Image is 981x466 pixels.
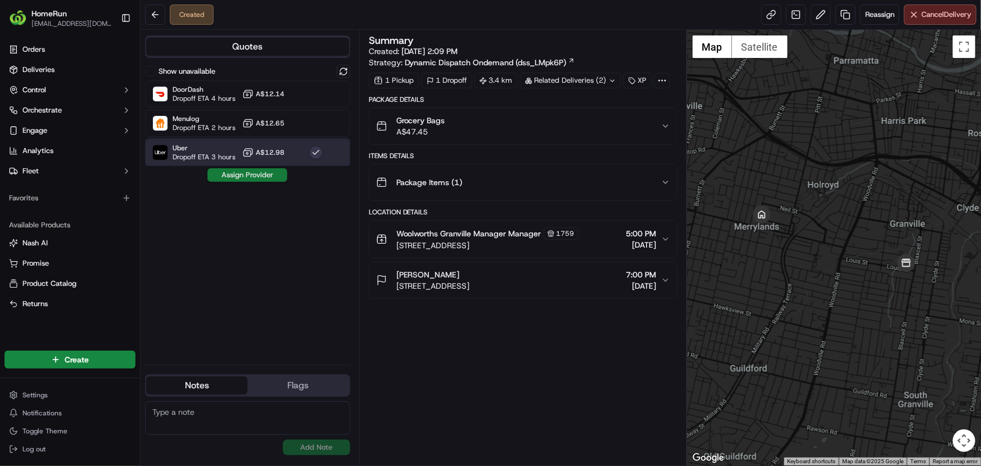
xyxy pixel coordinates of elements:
[31,19,112,28] button: [EMAIL_ADDRESS][DOMAIN_NAME]
[557,229,575,238] span: 1759
[22,126,47,136] span: Engage
[405,57,567,68] span: Dynamic Dispatch Ondemand (dss_LMpk6P)
[173,153,236,162] span: Dropoff ETA 3 hours
[4,41,135,59] a: Orders
[396,177,463,188] span: Package Items ( 1 )
[933,458,978,464] a: Report a map error
[22,44,45,55] span: Orders
[369,35,414,46] h3: Summary
[396,115,445,126] span: Grocery Bags
[4,441,135,457] button: Log out
[369,57,575,68] div: Strategy:
[4,295,135,313] button: Returns
[842,458,903,464] span: Map data ©2025 Google
[369,73,419,88] div: 1 Pickup
[396,126,445,137] span: A$47.45
[4,351,135,369] button: Create
[65,354,89,365] span: Create
[22,299,48,309] span: Returns
[626,269,657,280] span: 7:00 PM
[369,95,677,104] div: Package Details
[4,5,116,32] button: HomeRunHomeRun[EMAIL_ADDRESS][DOMAIN_NAME]
[422,73,472,88] div: 1 Dropoff
[159,66,215,77] label: Show unavailable
[22,427,67,436] span: Toggle Theme
[173,85,236,94] span: DoorDash
[146,377,247,395] button: Notes
[474,73,518,88] div: 3.4 km
[787,458,835,465] button: Keyboard shortcuts
[396,280,470,292] span: [STREET_ADDRESS]
[910,458,926,464] a: Terms (opens in new tab)
[396,228,541,239] span: Woolworths Granville Manager Manager
[921,10,971,20] span: Cancel Delivery
[4,254,135,272] button: Promise
[4,101,135,119] button: Orchestrate
[4,142,135,160] a: Analytics
[690,451,727,465] img: Google
[4,216,135,234] div: Available Products
[369,221,677,258] button: Woolworths Granville Manager Manager1759[STREET_ADDRESS]5:00 PM[DATE]
[242,88,284,100] button: A$12.14
[22,85,46,95] span: Control
[369,208,677,217] div: Location Details
[860,5,899,25] button: Reassign
[865,10,894,20] span: Reassign
[173,114,236,123] span: Menulog
[369,262,677,298] button: [PERSON_NAME][STREET_ADDRESS]7:00 PM[DATE]
[690,451,727,465] a: Open this area in Google Maps (opens a new window)
[4,81,135,99] button: Control
[953,429,975,452] button: Map camera controls
[153,145,168,160] img: Uber
[22,105,62,115] span: Orchestrate
[22,445,46,454] span: Log out
[9,279,131,289] a: Product Catalog
[242,147,284,158] button: A$12.98
[623,73,652,88] div: XP
[256,148,284,157] span: A$12.98
[256,119,284,128] span: A$12.65
[520,73,621,88] div: Related Deliveries (2)
[626,239,657,250] span: [DATE]
[242,118,284,129] button: A$12.65
[22,409,62,418] span: Notifications
[22,279,76,289] span: Product Catalog
[247,377,349,395] button: Flags
[904,5,977,25] button: CancelDelivery
[369,46,458,57] span: Created:
[173,144,236,153] span: Uber
[4,387,135,403] button: Settings
[22,65,55,75] span: Deliveries
[626,280,657,292] span: [DATE]
[953,35,975,58] button: Toggle fullscreen view
[9,9,27,27] img: HomeRun
[369,108,677,144] button: Grocery BagsA$47.45
[369,164,677,200] button: Package Items (1)
[22,238,48,248] span: Nash AI
[4,234,135,252] button: Nash AI
[9,299,131,309] a: Returns
[22,391,48,400] span: Settings
[396,240,578,251] span: [STREET_ADDRESS]
[146,38,349,56] button: Quotes
[9,238,131,248] a: Nash AI
[207,168,287,182] button: Assign Provider
[626,228,657,239] span: 5:00 PM
[4,61,135,79] a: Deliveries
[31,8,67,19] button: HomeRun
[4,423,135,439] button: Toggle Theme
[22,258,49,268] span: Promise
[369,151,677,160] div: Items Details
[22,146,53,156] span: Analytics
[4,122,135,140] button: Engage
[153,87,168,101] img: DoorDash
[4,405,135,421] button: Notifications
[401,46,458,56] span: [DATE] 2:09 PM
[405,57,575,68] a: Dynamic Dispatch Ondemand (dss_LMpk6P)
[396,269,460,280] span: [PERSON_NAME]
[693,35,732,58] button: Show street map
[173,123,236,132] span: Dropoff ETA 2 hours
[22,166,39,176] span: Fleet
